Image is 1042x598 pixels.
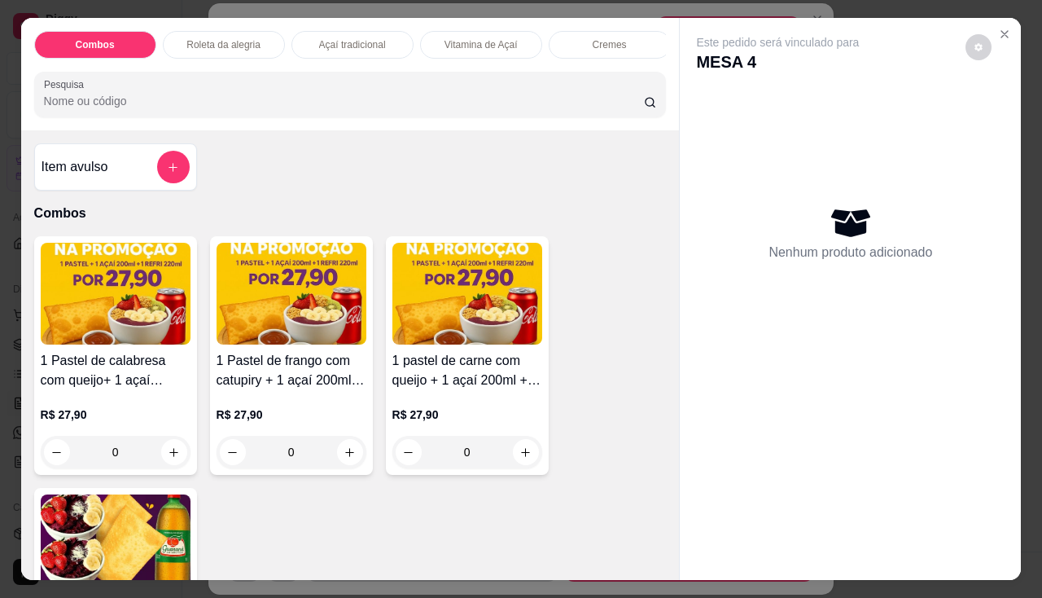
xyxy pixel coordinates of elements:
h4: 1 Pastel de frango com catupiry + 1 açaí 200ml + 1 refri lata 220ml [217,351,366,390]
button: decrease-product-quantity [965,34,992,60]
p: Este pedido será vinculado para [696,34,859,51]
p: Combos [76,38,115,51]
p: Nenhum produto adicionado [768,243,932,262]
h4: 1 Pastel de calabresa com queijo+ 1 açaí 200ml+ 1 refri lata 220ml [41,351,190,390]
img: product-image [41,495,190,596]
input: Pesquisa [44,93,644,109]
p: Combos [34,204,667,223]
p: Açaí tradicional [319,38,386,51]
p: R$ 27,90 [41,407,190,423]
button: Close [992,21,1018,47]
p: R$ 27,90 [392,407,542,423]
button: add-separate-item [157,151,190,183]
h4: 1 pastel de carne com queijo + 1 açaí 200ml + 1 refri lata 220ml [392,351,542,390]
img: product-image [217,243,366,345]
p: Cremes [593,38,627,51]
h4: Item avulso [42,157,108,177]
p: Roleta da alegria [186,38,260,51]
label: Pesquisa [44,77,90,91]
img: product-image [392,243,542,345]
img: product-image [41,243,190,345]
p: MESA 4 [696,51,859,73]
p: Vitamina de Açaí [444,38,518,51]
p: R$ 27,90 [217,407,366,423]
